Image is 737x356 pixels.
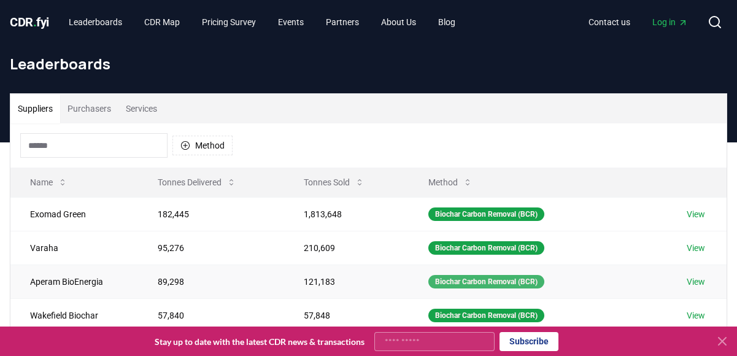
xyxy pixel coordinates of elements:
[284,298,409,332] td: 57,848
[10,15,49,29] span: CDR fyi
[579,11,698,33] nav: Main
[428,309,544,322] div: Biochar Carbon Removal (BCR)
[316,11,369,33] a: Partners
[642,11,698,33] a: Log in
[428,11,465,33] a: Blog
[138,265,285,298] td: 89,298
[10,14,49,31] a: CDR.fyi
[10,197,138,231] td: Exomad Green
[172,136,233,155] button: Method
[687,208,705,220] a: View
[579,11,640,33] a: Contact us
[192,11,266,33] a: Pricing Survey
[371,11,426,33] a: About Us
[284,231,409,265] td: 210,609
[428,241,544,255] div: Biochar Carbon Removal (BCR)
[284,265,409,298] td: 121,183
[148,170,246,195] button: Tonnes Delivered
[419,170,482,195] button: Method
[294,170,374,195] button: Tonnes Sold
[134,11,190,33] a: CDR Map
[10,231,138,265] td: Varaha
[118,94,164,123] button: Services
[428,207,544,221] div: Biochar Carbon Removal (BCR)
[687,276,705,288] a: View
[59,11,465,33] nav: Main
[10,94,60,123] button: Suppliers
[138,231,285,265] td: 95,276
[60,94,118,123] button: Purchasers
[428,275,544,288] div: Biochar Carbon Removal (BCR)
[33,15,37,29] span: .
[652,16,688,28] span: Log in
[138,197,285,231] td: 182,445
[59,11,132,33] a: Leaderboards
[10,265,138,298] td: Aperam BioEnergia
[284,197,409,231] td: 1,813,648
[687,242,705,254] a: View
[10,298,138,332] td: Wakefield Biochar
[687,309,705,322] a: View
[20,170,77,195] button: Name
[268,11,314,33] a: Events
[10,54,727,74] h1: Leaderboards
[138,298,285,332] td: 57,840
